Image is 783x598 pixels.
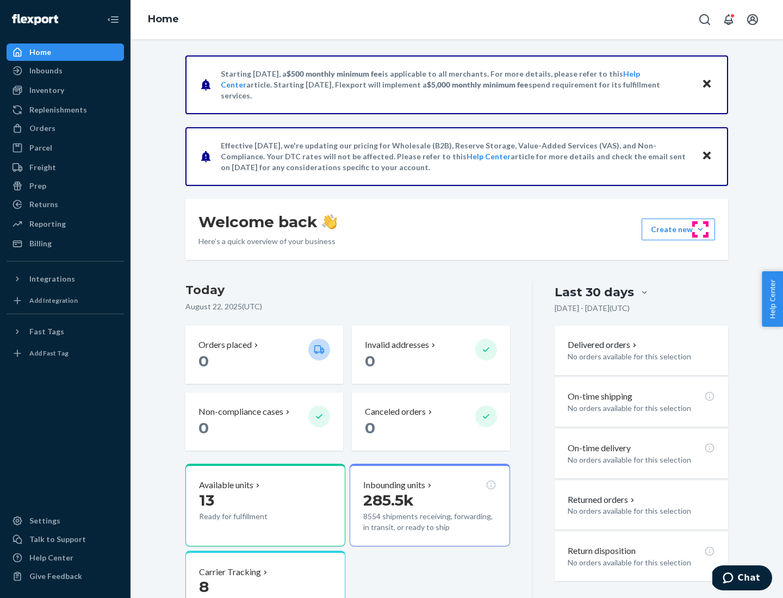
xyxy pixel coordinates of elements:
button: Delivered orders [568,339,639,351]
a: Replenishments [7,101,124,119]
div: Prep [29,180,46,191]
p: On-time delivery [568,442,631,454]
span: 0 [198,352,209,370]
p: Orders placed [198,339,252,351]
div: Parcel [29,142,52,153]
a: Orders [7,120,124,137]
a: Reporting [7,215,124,233]
div: Billing [29,238,52,249]
div: Freight [29,162,56,173]
button: Open Search Box [694,9,716,30]
div: Add Fast Tag [29,348,69,358]
button: Inbounding units285.5k8554 shipments receiving, forwarding, in transit, or ready to ship [350,464,509,546]
button: Give Feedback [7,568,124,585]
a: Add Fast Tag [7,345,124,362]
a: Home [7,43,124,61]
h1: Welcome back [198,212,337,232]
p: August 22, 2025 ( UTC ) [185,301,510,312]
a: Settings [7,512,124,530]
span: 285.5k [363,491,414,509]
p: Ready for fulfillment [199,511,300,522]
div: Last 30 days [555,284,634,301]
ol: breadcrumbs [139,4,188,35]
button: Orders placed 0 [185,326,343,384]
p: No orders available for this selection [568,557,715,568]
p: Return disposition [568,545,636,557]
a: Freight [7,159,124,176]
div: Orders [29,123,55,134]
button: Canceled orders 0 [352,393,509,451]
a: Prep [7,177,124,195]
button: Invalid addresses 0 [352,326,509,384]
span: 0 [365,419,375,437]
div: Fast Tags [29,326,64,337]
button: Talk to Support [7,531,124,548]
p: On-time shipping [568,390,632,403]
button: Close [700,77,714,92]
p: No orders available for this selection [568,506,715,516]
div: Help Center [29,552,73,563]
a: Inbounds [7,62,124,79]
div: Inbounds [29,65,63,76]
button: Close [700,148,714,164]
p: No orders available for this selection [568,454,715,465]
button: Available units13Ready for fulfillment [185,464,345,546]
button: Open notifications [718,9,739,30]
a: Parcel [7,139,124,157]
a: Help Center [7,549,124,566]
p: Non-compliance cases [198,406,283,418]
p: Inbounding units [363,479,425,491]
span: 0 [198,419,209,437]
p: Effective [DATE], we're updating our pricing for Wholesale (B2B), Reserve Storage, Value-Added Se... [221,140,691,173]
a: Add Integration [7,292,124,309]
button: Open account menu [742,9,763,30]
button: Non-compliance cases 0 [185,393,343,451]
div: Give Feedback [29,571,82,582]
span: 8 [199,577,209,596]
a: Home [148,13,179,25]
button: Integrations [7,270,124,288]
div: Integrations [29,273,75,284]
div: Returns [29,199,58,210]
a: Help Center [467,152,511,161]
p: Canceled orders [365,406,426,418]
button: Returned orders [568,494,637,506]
span: 0 [365,352,375,370]
span: 13 [199,491,214,509]
button: Fast Tags [7,323,124,340]
img: Flexport logo [12,14,58,25]
button: Create new [642,219,715,240]
p: Here’s a quick overview of your business [198,236,337,247]
p: Available units [199,479,253,491]
div: Inventory [29,85,64,96]
a: Returns [7,196,124,213]
button: Help Center [762,271,783,327]
p: [DATE] - [DATE] ( UTC ) [555,303,630,314]
p: No orders available for this selection [568,403,715,414]
h3: Today [185,282,510,299]
img: hand-wave emoji [322,214,337,229]
button: Close Navigation [102,9,124,30]
div: Reporting [29,219,66,229]
p: No orders available for this selection [568,351,715,362]
p: Starting [DATE], a is applicable to all merchants. For more details, please refer to this article... [221,68,691,101]
iframe: Opens a widget where you can chat to one of our agents [712,565,772,593]
p: Invalid addresses [365,339,429,351]
p: 8554 shipments receiving, forwarding, in transit, or ready to ship [363,511,496,533]
div: Talk to Support [29,534,86,545]
p: Carrier Tracking [199,566,261,578]
span: $5,000 monthly minimum fee [427,80,529,89]
div: Settings [29,515,60,526]
div: Replenishments [29,104,87,115]
a: Billing [7,235,124,252]
div: Add Integration [29,296,78,305]
a: Inventory [7,82,124,99]
span: $500 monthly minimum fee [287,69,382,78]
div: Home [29,47,51,58]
